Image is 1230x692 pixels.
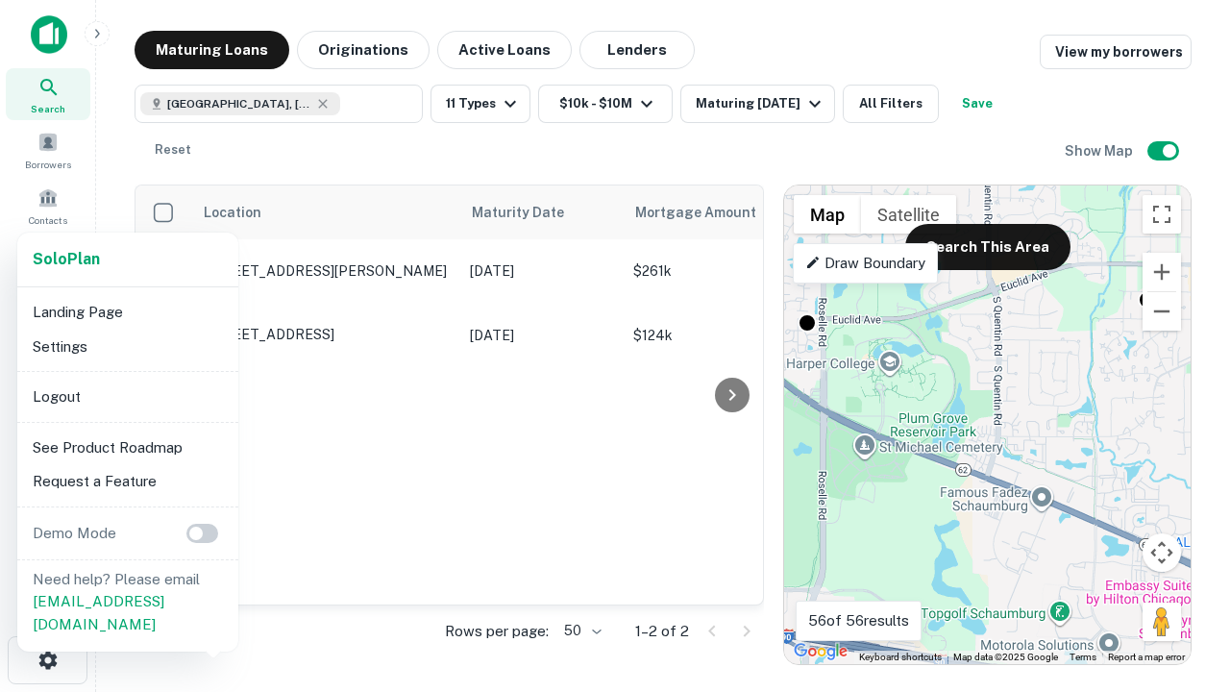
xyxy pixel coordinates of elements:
[25,295,231,330] li: Landing Page
[33,568,223,636] p: Need help? Please email
[33,593,164,632] a: [EMAIL_ADDRESS][DOMAIN_NAME]
[25,380,231,414] li: Logout
[33,248,100,271] a: SoloPlan
[25,330,231,364] li: Settings
[25,464,231,499] li: Request a Feature
[33,250,100,268] strong: Solo Plan
[25,431,231,465] li: See Product Roadmap
[1134,477,1230,569] iframe: Chat Widget
[25,522,124,545] p: Demo Mode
